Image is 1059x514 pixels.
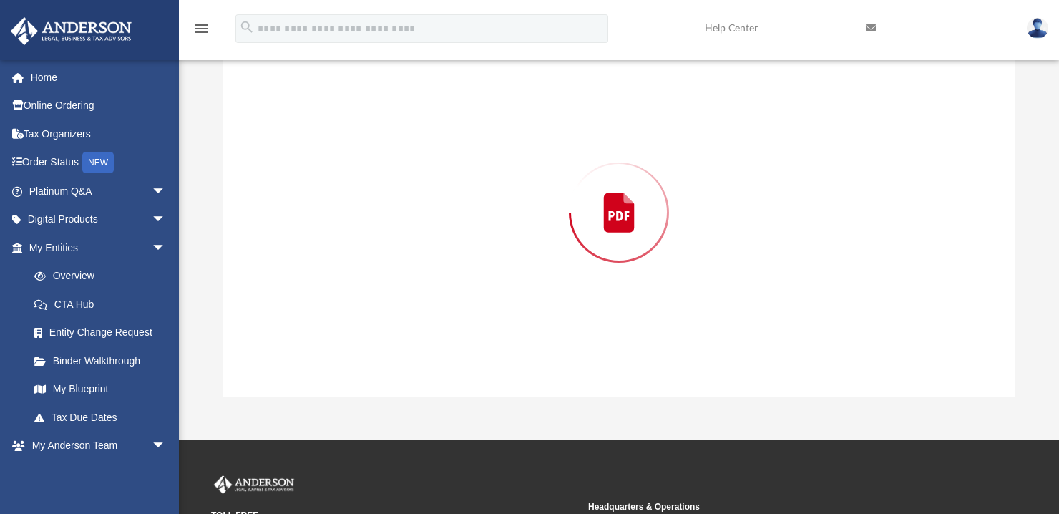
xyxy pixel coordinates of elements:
[193,27,210,37] a: menu
[10,205,187,234] a: Digital Productsarrow_drop_down
[20,403,187,432] a: Tax Due Dates
[10,177,187,205] a: Platinum Q&Aarrow_drop_down
[193,20,210,37] i: menu
[152,177,180,206] span: arrow_drop_down
[588,500,955,513] small: Headquarters & Operations
[20,290,187,319] a: CTA Hub
[82,152,114,173] div: NEW
[20,346,187,375] a: Binder Walkthrough
[10,92,187,120] a: Online Ordering
[10,120,187,148] a: Tax Organizers
[1027,18,1048,39] img: User Pic
[20,460,173,488] a: My Anderson Team
[20,319,187,347] a: Entity Change Request
[10,63,187,92] a: Home
[211,475,297,494] img: Anderson Advisors Platinum Portal
[10,148,187,178] a: Order StatusNEW
[6,17,136,45] img: Anderson Advisors Platinum Portal
[152,233,180,263] span: arrow_drop_down
[20,375,180,404] a: My Blueprint
[152,432,180,461] span: arrow_drop_down
[239,19,255,35] i: search
[152,205,180,235] span: arrow_drop_down
[10,432,180,460] a: My Anderson Teamarrow_drop_down
[10,233,187,262] a: My Entitiesarrow_drop_down
[20,262,187,291] a: Overview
